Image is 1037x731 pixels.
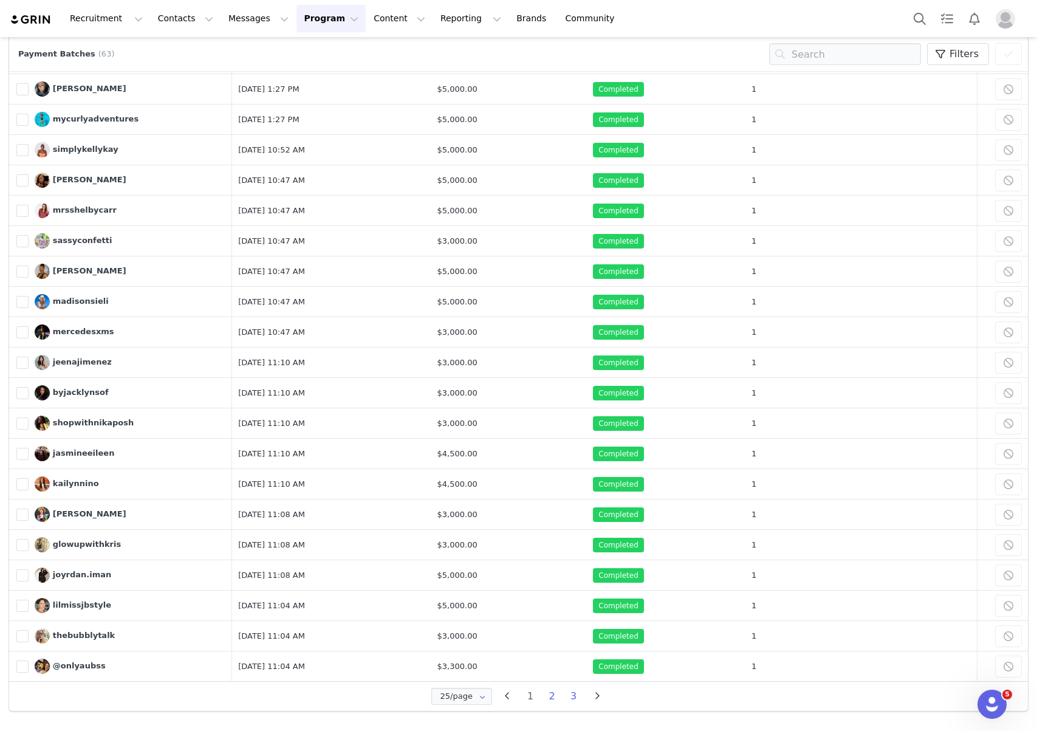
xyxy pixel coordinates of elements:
[988,9,1027,29] button: Profile
[35,294,50,309] img: madisonsieli
[437,358,477,367] span: $3,000.00
[232,74,431,105] td: [DATE] 1:27 PM
[53,509,126,518] span: [PERSON_NAME]
[35,112,50,127] img: mycurlyadventures
[10,14,52,26] img: grin logo
[745,348,977,378] td: 1
[53,388,109,397] span: byjacklynsof
[35,203,117,218] a: mrsshelbycarr
[221,5,296,32] button: Messages
[745,499,977,530] td: 1
[745,317,977,348] td: 1
[232,135,431,165] td: [DATE] 10:52 AM
[745,287,977,317] td: 1
[509,5,557,32] a: Brands
[593,295,643,309] span: Completed
[593,112,643,127] span: Completed
[745,530,977,560] td: 1
[35,416,134,431] a: shopwithnikaposh
[232,287,431,317] td: [DATE] 10:47 AM
[232,560,431,591] td: [DATE] 11:08 AM
[35,598,50,613] img: lilmissjbstyle
[53,540,121,549] span: glowupwithkris
[593,538,643,552] span: Completed
[63,5,150,32] button: Recruitment
[35,568,112,583] a: joyrdan.iman
[593,659,643,674] span: Completed
[151,5,221,32] button: Contacts
[593,234,643,249] span: Completed
[35,264,50,279] img: Daye Martin
[977,690,1007,719] iframe: Intercom live chat
[541,688,563,705] li: 2
[35,112,139,127] a: mycurlyadventures
[35,476,50,492] img: kailynnino
[437,206,477,215] span: $5,000.00
[35,173,126,188] a: [PERSON_NAME]
[35,203,50,218] img: mrsshelbycarr
[437,601,477,610] span: $5,000.00
[53,297,109,306] span: madisonsieli
[437,176,477,185] span: $5,000.00
[906,5,933,32] button: Search
[745,196,977,226] td: 1
[35,142,118,157] a: simplykellykay
[366,5,433,32] button: Content
[35,416,50,431] img: shopwithnikaposh
[35,628,115,643] a: thebubblytalk
[232,165,431,196] td: [DATE] 10:47 AM
[745,226,977,256] td: 1
[232,591,431,621] td: [DATE] 11:04 AM
[745,378,977,408] td: 1
[35,507,50,522] img: Hatice Akbudak
[593,143,643,157] span: Completed
[53,600,111,609] span: lilmissjbstyle
[745,74,977,105] td: 1
[745,591,977,621] td: 1
[437,540,477,549] span: $3,000.00
[35,476,99,492] a: kailynnino
[593,599,643,613] span: Completed
[437,297,477,306] span: $5,000.00
[519,688,541,705] li: 1
[437,571,477,580] span: $5,000.00
[35,233,112,249] a: sassyconfetti
[35,233,50,249] img: sassyconfetti
[437,479,477,489] span: $4,500.00
[15,48,120,60] div: Payment Batches
[593,82,643,97] span: Completed
[745,256,977,287] td: 1
[35,81,50,97] img: brookeellison
[593,264,643,279] span: Completed
[996,9,1015,29] img: placeholder-profile.jpg
[35,446,50,461] img: jasmineeileen
[53,631,115,640] span: thebubblytalk
[934,5,960,32] a: Tasks
[232,408,431,439] td: [DATE] 11:10 AM
[769,43,921,65] input: Search
[98,48,115,60] span: (63)
[437,236,477,245] span: $3,000.00
[1002,690,1012,699] span: 5
[950,47,979,61] span: Filters
[745,408,977,439] td: 1
[232,378,431,408] td: [DATE] 11:10 AM
[961,5,988,32] button: Notifications
[53,479,99,488] span: kailynnino
[35,446,115,461] a: jasmineeileen
[593,416,643,431] span: Completed
[593,355,643,370] span: Completed
[53,418,134,427] span: shopwithnikaposh
[593,507,643,522] span: Completed
[232,469,431,499] td: [DATE] 11:10 AM
[437,328,477,337] span: $3,000.00
[593,325,643,340] span: Completed
[232,621,431,651] td: [DATE] 11:04 AM
[437,115,477,124] span: $5,000.00
[431,688,492,705] input: Select
[232,499,431,530] td: [DATE] 11:08 AM
[232,530,431,560] td: [DATE] 11:08 AM
[232,317,431,348] td: [DATE] 10:47 AM
[296,5,366,32] button: Program
[35,324,50,340] img: mercedesxms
